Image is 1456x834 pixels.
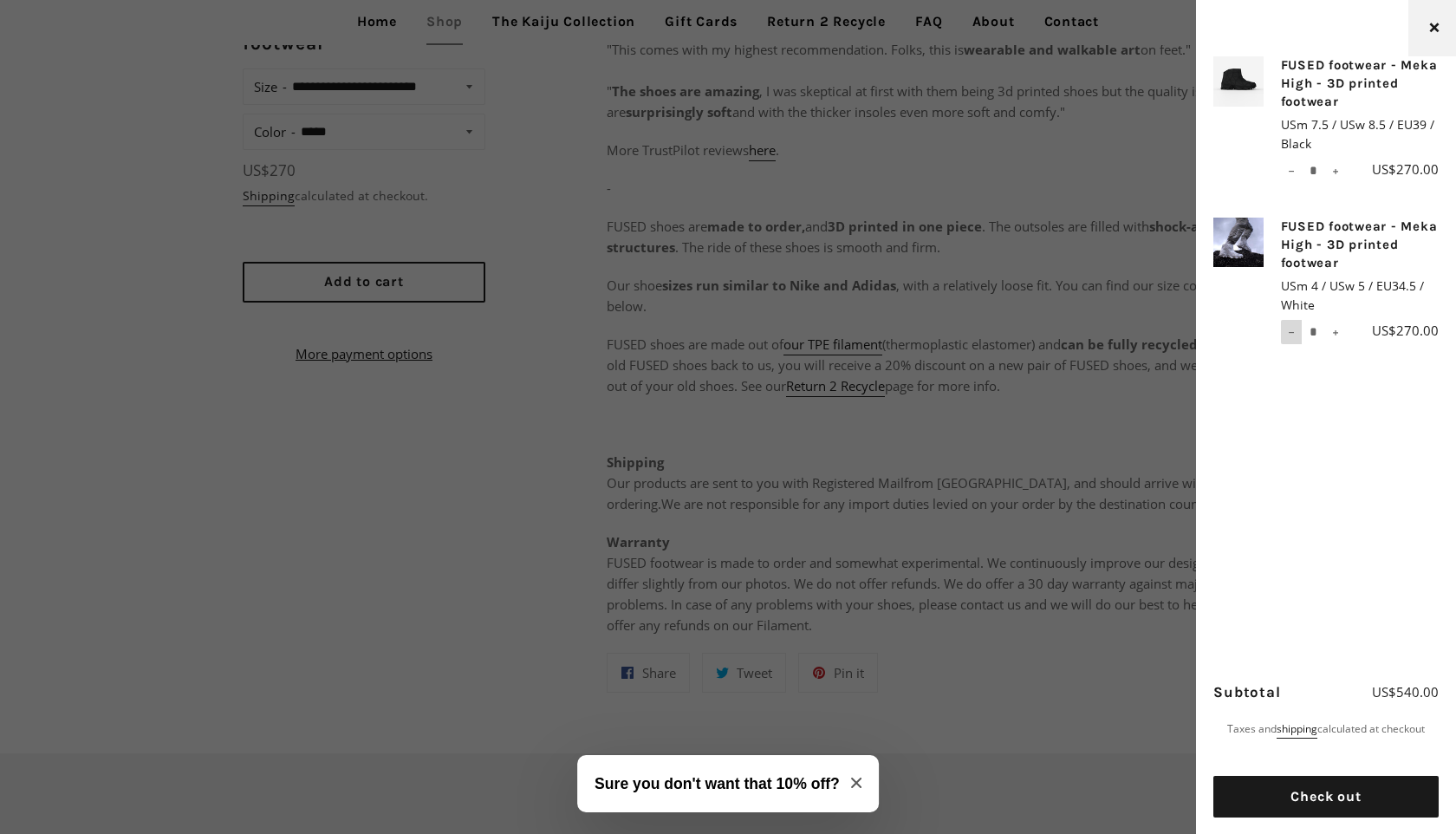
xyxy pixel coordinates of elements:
img: FUSED footwear - Meka High - 3D printed footwear [1213,56,1264,107]
p: Taxes and calculated at checkout [1213,720,1439,737]
input: quantity [1281,320,1346,344]
button: Increase item quantity by one [1325,159,1346,183]
div: US$270.00 [1342,320,1439,341]
span: USm 7.5 / USw 8.5 / EU39 / Black [1281,115,1440,154]
span: US$540.00 [1372,683,1439,700]
div: US$270.00 [1342,159,1439,179]
button: Reduce item quantity by one [1281,159,1302,183]
button: Increase item quantity by one [1325,320,1346,344]
a: FUSED footwear - Meka High - 3D printed footwear [1281,218,1440,272]
span: Subtotal [1213,683,1281,700]
img: FUSED footwear - Meka High - 3D printed footwear [1213,218,1264,268]
input: quantity [1281,159,1346,183]
span: USm 4 / USw 5 / EU34.5 / White [1281,277,1440,316]
button: Reduce item quantity by one [1281,320,1302,344]
a: shipping [1277,721,1317,739]
button: Check out [1213,776,1439,818]
a: FUSED footwear - Meka High - 3D printed footwear [1281,56,1440,111]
